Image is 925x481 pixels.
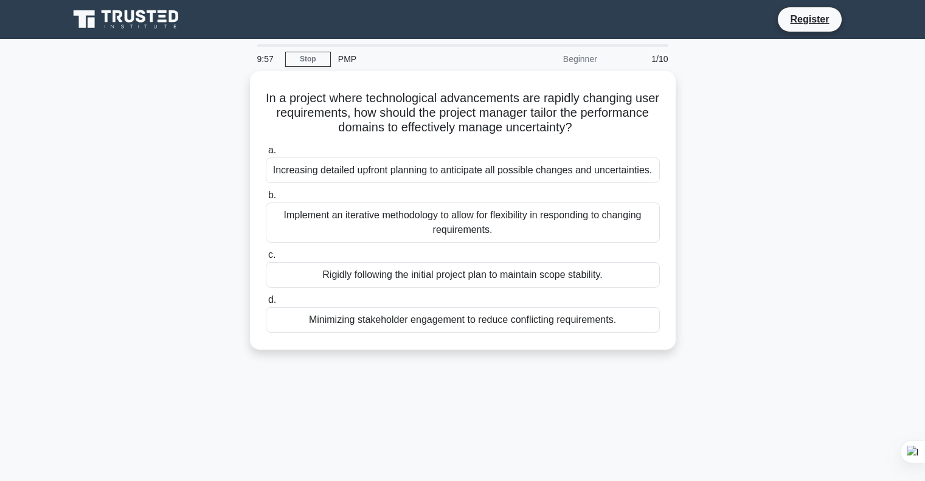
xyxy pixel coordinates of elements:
[268,294,276,305] span: d.
[266,262,660,288] div: Rigidly following the initial project plan to maintain scope stability.
[783,12,836,27] a: Register
[268,190,276,200] span: b.
[268,249,275,260] span: c.
[605,47,676,71] div: 1/10
[268,145,276,155] span: a.
[285,52,331,67] a: Stop
[331,47,498,71] div: PMP
[265,91,661,136] h5: In a project where technological advancements are rapidly changing user requirements, how should ...
[266,202,660,243] div: Implement an iterative methodology to allow for flexibility in responding to changing requirements.
[266,307,660,333] div: Minimizing stakeholder engagement to reduce conflicting requirements.
[498,47,605,71] div: Beginner
[250,47,285,71] div: 9:57
[266,157,660,183] div: Increasing detailed upfront planning to anticipate all possible changes and uncertainties.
